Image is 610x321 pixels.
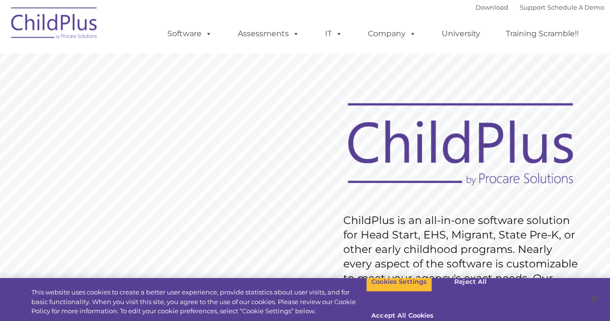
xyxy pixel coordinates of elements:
[343,213,583,315] rs-layer: ChildPlus is an all-in-one software solution for Head Start, EHS, Migrant, State Pre-K, or other ...
[366,272,432,292] button: Cookies Settings
[31,288,366,316] div: This website uses cookies to create a better user experience, provide statistics about user visit...
[358,24,426,43] a: Company
[228,24,309,43] a: Assessments
[475,3,508,11] a: Download
[584,288,605,309] button: Close
[440,272,501,292] button: Reject All
[315,24,352,43] a: IT
[158,24,222,43] a: Software
[6,0,103,49] img: ChildPlus by Procare Solutions
[496,24,588,43] a: Training Scramble!!
[475,3,604,11] font: |
[547,3,604,11] a: Schedule A Demo
[520,3,545,11] a: Support
[432,24,490,43] a: University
